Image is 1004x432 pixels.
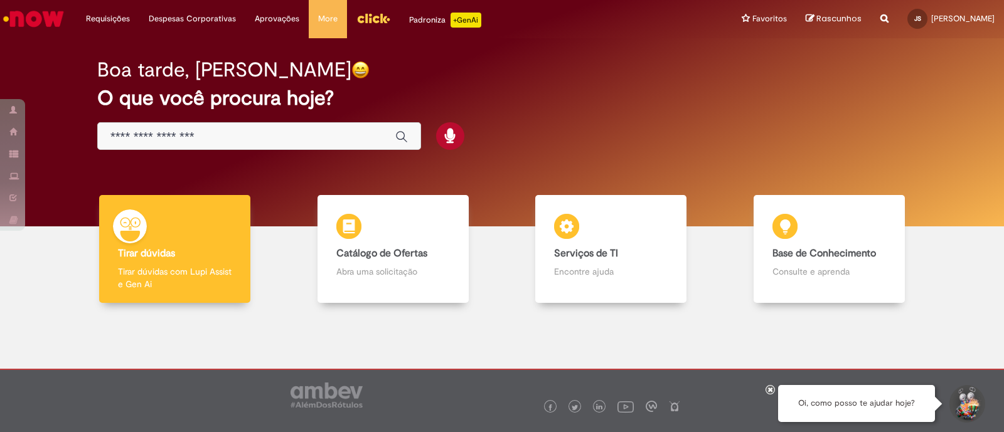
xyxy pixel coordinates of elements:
[118,247,175,260] b: Tirar dúvidas
[931,13,995,24] span: [PERSON_NAME]
[66,195,284,303] a: Tirar dúvidas Tirar dúvidas com Lupi Assist e Gen Ai
[502,195,720,303] a: Serviços de TI Encontre ajuda
[646,401,657,412] img: logo_footer_workplace.png
[752,13,787,25] span: Favoritos
[772,265,886,278] p: Consulte e aprenda
[816,13,862,24] span: Rascunhos
[336,247,427,260] b: Catálogo de Ofertas
[409,13,481,28] div: Padroniza
[255,13,299,25] span: Aprovações
[720,195,939,303] a: Base de Conhecimento Consulte e aprenda
[1,6,66,31] img: ServiceNow
[554,265,668,278] p: Encontre ajuda
[351,61,370,79] img: happy-face.png
[914,14,921,23] span: JS
[284,195,503,303] a: Catálogo de Ofertas Abra uma solicitação
[356,9,390,28] img: click_logo_yellow_360x200.png
[778,385,935,422] div: Oi, como posso te ajudar hoje?
[336,265,450,278] p: Abra uma solicitação
[451,13,481,28] p: +GenAi
[596,404,602,411] img: logo_footer_linkedin.png
[554,247,618,260] b: Serviços de TI
[547,404,553,411] img: logo_footer_facebook.png
[772,247,876,260] b: Base de Conhecimento
[97,59,351,81] h2: Boa tarde, [PERSON_NAME]
[149,13,236,25] span: Despesas Corporativas
[291,382,363,408] img: logo_footer_ambev_rotulo_gray.png
[118,265,232,290] p: Tirar dúvidas com Lupi Assist e Gen Ai
[572,404,578,411] img: logo_footer_twitter.png
[86,13,130,25] span: Requisições
[806,13,862,25] a: Rascunhos
[617,398,634,414] img: logo_footer_youtube.png
[318,13,338,25] span: More
[97,87,907,109] h2: O que você procura hoje?
[669,401,680,412] img: logo_footer_naosei.png
[948,385,985,423] button: Iniciar Conversa de Suporte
